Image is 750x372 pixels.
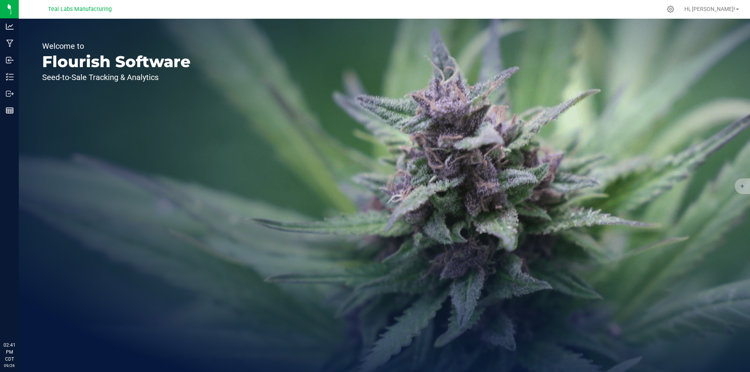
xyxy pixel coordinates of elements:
div: Manage settings [666,5,675,13]
inline-svg: Inventory [6,73,14,81]
inline-svg: Inbound [6,56,14,64]
p: 02:41 PM CDT [4,342,15,363]
p: 09/26 [4,363,15,368]
span: Teal Labs Manufacturing [48,6,112,12]
inline-svg: Outbound [6,90,14,98]
inline-svg: Manufacturing [6,39,14,47]
span: Hi, [PERSON_NAME]! [684,6,735,12]
p: Welcome to [42,42,191,50]
p: Seed-to-Sale Tracking & Analytics [42,73,191,81]
inline-svg: Reports [6,107,14,114]
p: Flourish Software [42,54,191,69]
inline-svg: Analytics [6,23,14,30]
